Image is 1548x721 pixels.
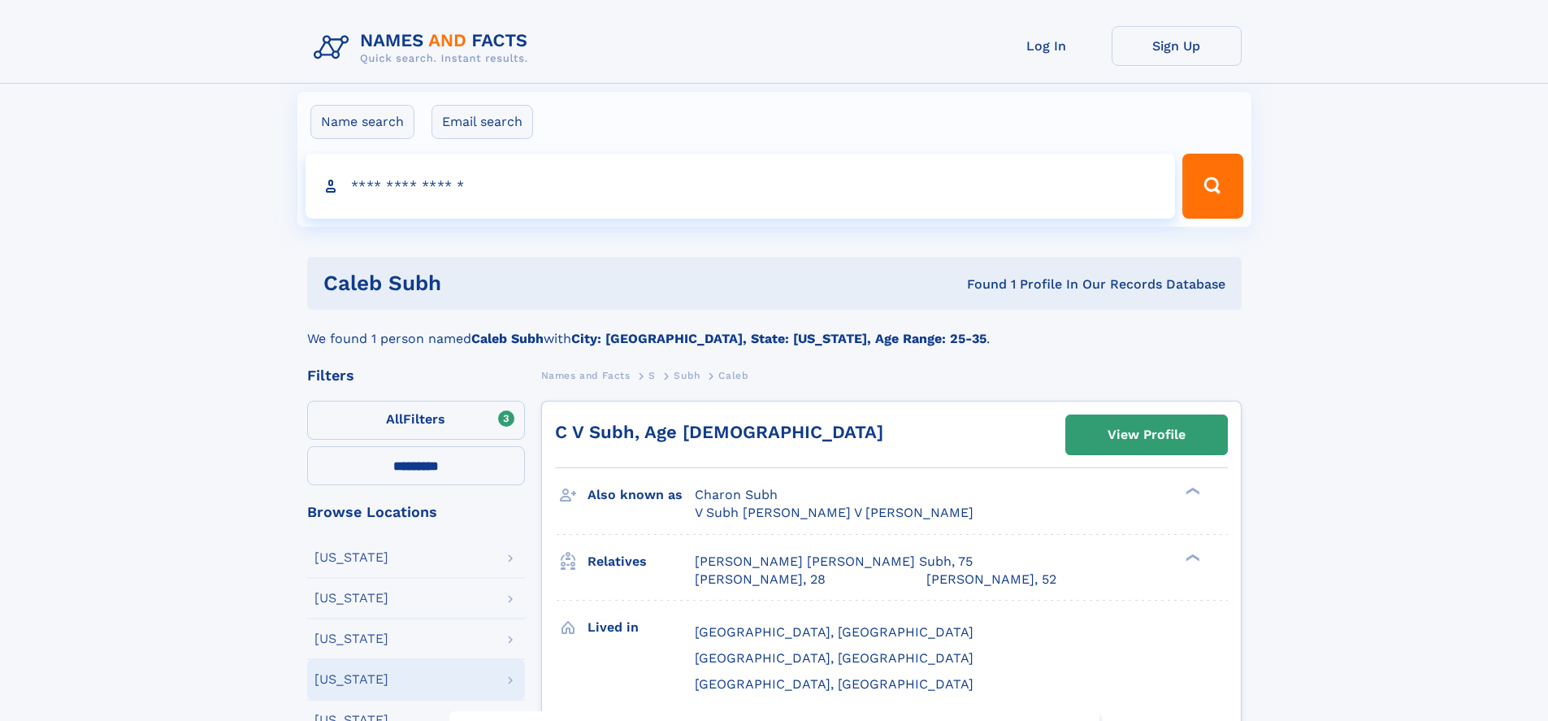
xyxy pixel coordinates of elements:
[307,310,1242,349] div: We found 1 person named with .
[314,673,388,686] div: [US_STATE]
[695,676,973,692] span: [GEOGRAPHIC_DATA], [GEOGRAPHIC_DATA]
[1182,486,1201,497] div: ❯
[695,624,973,640] span: [GEOGRAPHIC_DATA], [GEOGRAPHIC_DATA]
[1182,154,1242,219] button: Search Button
[695,487,778,502] span: Charon Subh
[1182,552,1201,562] div: ❯
[314,551,388,564] div: [US_STATE]
[704,276,1225,293] div: Found 1 Profile In Our Records Database
[695,650,973,666] span: [GEOGRAPHIC_DATA], [GEOGRAPHIC_DATA]
[588,614,695,641] h3: Lived in
[555,422,883,442] a: C V Subh, Age [DEMOGRAPHIC_DATA]
[314,592,388,605] div: [US_STATE]
[307,26,541,70] img: Logo Names and Facts
[674,370,700,381] span: Subh
[926,571,1056,589] a: [PERSON_NAME], 52
[695,505,973,520] span: V Subh [PERSON_NAME] V [PERSON_NAME]
[982,26,1112,66] a: Log In
[1066,415,1227,454] a: View Profile
[307,505,525,519] div: Browse Locations
[648,370,656,381] span: S
[648,365,656,385] a: S
[695,571,826,589] a: [PERSON_NAME], 28
[718,370,748,381] span: Caleb
[307,368,525,383] div: Filters
[471,331,544,346] b: Caleb Subh
[1108,416,1186,454] div: View Profile
[674,365,700,385] a: Subh
[314,632,388,645] div: [US_STATE]
[571,331,986,346] b: City: [GEOGRAPHIC_DATA], State: [US_STATE], Age Range: 25-35
[588,548,695,575] h3: Relatives
[431,105,533,139] label: Email search
[541,365,631,385] a: Names and Facts
[588,481,695,509] h3: Also known as
[323,273,705,293] h1: Caleb Subh
[386,411,403,427] span: All
[695,553,973,571] a: [PERSON_NAME] [PERSON_NAME] Subh, 75
[310,105,414,139] label: Name search
[306,154,1176,219] input: search input
[1112,26,1242,66] a: Sign Up
[307,401,525,440] label: Filters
